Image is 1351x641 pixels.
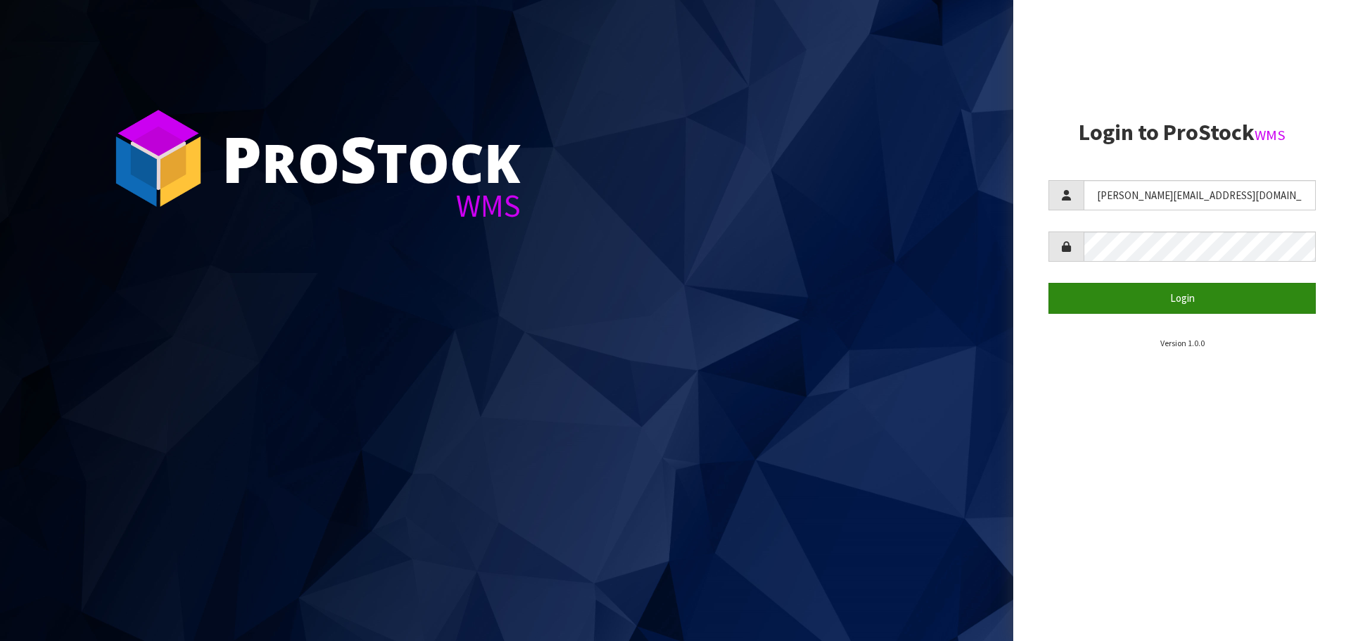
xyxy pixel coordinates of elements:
span: P [222,115,262,201]
h2: Login to ProStock [1048,120,1316,145]
small: Version 1.0.0 [1160,338,1205,348]
div: ro tock [222,127,521,190]
span: S [340,115,376,201]
button: Login [1048,283,1316,313]
img: ProStock Cube [106,106,211,211]
div: WMS [222,190,521,222]
input: Username [1084,180,1316,210]
small: WMS [1255,126,1286,144]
